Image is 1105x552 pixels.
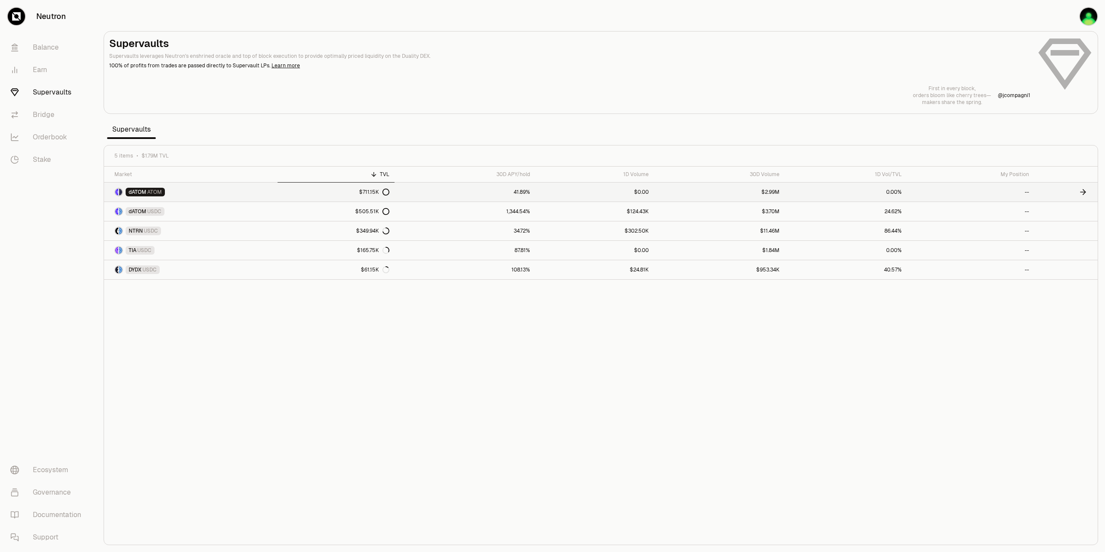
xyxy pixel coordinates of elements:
a: -- [907,241,1034,260]
img: NTRN Logo [115,227,118,234]
a: $2.99M [654,183,784,202]
a: $302.50K [535,221,654,240]
a: Learn more [272,62,300,69]
div: 1D Volume [540,171,649,178]
span: USDC [142,266,157,273]
a: dATOM LogoUSDC LogodATOMUSDC [104,202,278,221]
a: 41.89% [395,183,535,202]
div: Market [114,171,272,178]
div: 30D APY/hold [400,171,530,178]
a: TIA LogoUSDC LogoTIAUSDC [104,241,278,260]
span: dATOM [129,189,146,196]
a: 0.00% [785,241,907,260]
div: $165.75K [357,247,389,254]
a: $24.81K [535,260,654,279]
div: TVL [283,171,389,178]
a: -- [907,202,1034,221]
a: NTRN LogoUSDC LogoNTRNUSDC [104,221,278,240]
a: $61.15K [278,260,395,279]
span: 5 items [114,152,133,159]
a: -- [907,260,1034,279]
span: TIA [129,247,136,254]
a: -- [907,183,1034,202]
a: First in every block,orders bloom like cherry trees—makers share the spring. [913,85,991,106]
span: $1.79M TVL [142,152,169,159]
span: USDC [144,227,158,234]
img: Stacking Portfolio [1080,8,1097,25]
a: -- [907,221,1034,240]
a: $0.00 [535,241,654,260]
p: makers share the spring. [913,99,991,106]
span: dATOM [129,208,146,215]
a: Supervaults [3,81,93,104]
img: DYDX Logo [115,266,118,273]
a: Documentation [3,504,93,526]
span: NTRN [129,227,143,234]
a: $1.84M [654,241,784,260]
img: USDC Logo [119,247,122,254]
a: $0.00 [535,183,654,202]
a: Stake [3,148,93,171]
a: Ecosystem [3,459,93,481]
a: 40.57% [785,260,907,279]
a: Governance [3,481,93,504]
a: $505.51K [278,202,395,221]
p: 100% of profits from trades are passed directly to Supervault LPs. [109,62,1030,69]
a: 108.13% [395,260,535,279]
a: Support [3,526,93,549]
a: 24.62% [785,202,907,221]
a: dATOM LogoATOM LogodATOMATOM [104,183,278,202]
div: $505.51K [355,208,389,215]
span: USDC [147,208,161,215]
div: My Position [912,171,1029,178]
a: 87.81% [395,241,535,260]
div: $711.15K [359,189,389,196]
a: $349.94K [278,221,395,240]
a: 34.72% [395,221,535,240]
a: Orderbook [3,126,93,148]
a: 1,344.54% [395,202,535,221]
a: $124.43K [535,202,654,221]
p: @ jcompagni1 [998,92,1030,99]
span: DYDX [129,266,142,273]
a: DYDX LogoUSDC LogoDYDXUSDC [104,260,278,279]
img: dATOM Logo [115,189,118,196]
img: TIA Logo [115,247,118,254]
a: $711.15K [278,183,395,202]
div: 1D Vol/TVL [790,171,902,178]
img: ATOM Logo [119,189,122,196]
a: $165.75K [278,241,395,260]
span: Supervaults [107,121,156,138]
a: $953.34K [654,260,784,279]
a: 0.00% [785,183,907,202]
a: $11.46M [654,221,784,240]
h2: Supervaults [109,37,1030,50]
img: USDC Logo [119,227,122,234]
img: dATOM Logo [115,208,118,215]
a: 86.44% [785,221,907,240]
p: Supervaults leverages Neutron's enshrined oracle and top of block execution to provide optimally ... [109,52,1030,60]
img: USDC Logo [119,266,122,273]
span: USDC [137,247,152,254]
a: Balance [3,36,93,59]
a: $3.70M [654,202,784,221]
p: First in every block, [913,85,991,92]
a: @jcompagni1 [998,92,1030,99]
img: USDC Logo [119,208,122,215]
div: 30D Volume [659,171,779,178]
p: orders bloom like cherry trees— [913,92,991,99]
div: $349.94K [356,227,389,234]
a: Earn [3,59,93,81]
a: Bridge [3,104,93,126]
span: ATOM [147,189,162,196]
div: $61.15K [361,266,389,273]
